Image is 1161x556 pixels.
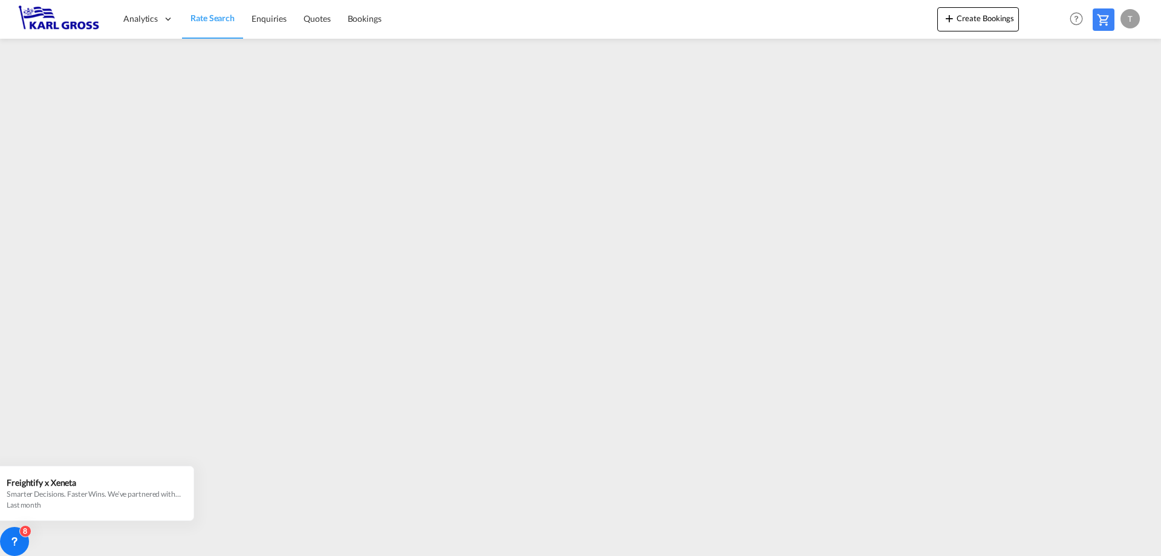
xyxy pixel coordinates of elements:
span: Quotes [304,13,330,24]
span: Analytics [123,13,158,25]
span: Help [1066,8,1087,29]
span: Enquiries [252,13,287,24]
button: icon-plus 400-fgCreate Bookings [937,7,1019,31]
img: 3269c73066d711f095e541db4db89301.png [18,5,100,33]
div: T [1120,9,1140,28]
div: Help [1066,8,1093,30]
md-icon: icon-plus 400-fg [942,11,957,25]
span: Bookings [348,13,382,24]
span: Rate Search [190,13,235,23]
